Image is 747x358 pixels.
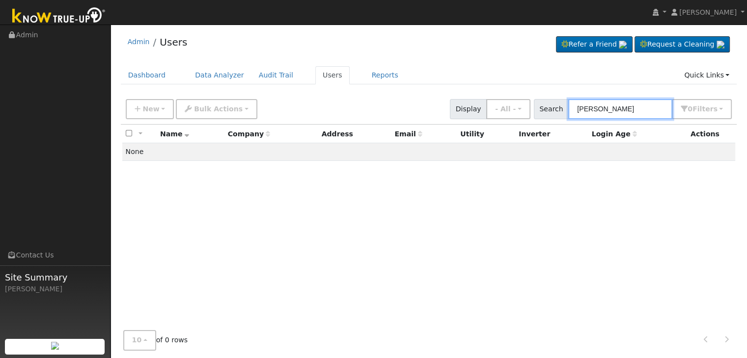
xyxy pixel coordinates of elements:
img: retrieve [717,41,724,49]
span: Search [534,99,569,119]
img: retrieve [51,342,59,350]
button: - All - [486,99,530,119]
a: Request a Cleaning [635,36,730,53]
a: Audit Trail [251,66,301,84]
a: Reports [364,66,406,84]
a: Admin [128,38,150,46]
span: New [142,105,159,113]
button: 0Filters [672,99,732,119]
span: 10 [132,336,142,344]
a: Dashboard [121,66,173,84]
div: [PERSON_NAME] [5,284,105,294]
img: Know True-Up [7,5,111,27]
span: Bulk Actions [194,105,243,113]
a: Data Analyzer [188,66,251,84]
a: Users [315,66,350,84]
span: [PERSON_NAME] [679,8,737,16]
span: Site Summary [5,271,105,284]
img: retrieve [619,41,627,49]
a: Refer a Friend [556,36,633,53]
input: Search [568,99,672,119]
span: s [713,105,717,113]
span: of 0 rows [123,331,188,351]
button: New [126,99,174,119]
button: 10 [123,331,156,351]
a: Users [160,36,187,48]
a: Quick Links [677,66,737,84]
span: Display [450,99,487,119]
span: Filter [692,105,718,113]
button: Bulk Actions [176,99,257,119]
